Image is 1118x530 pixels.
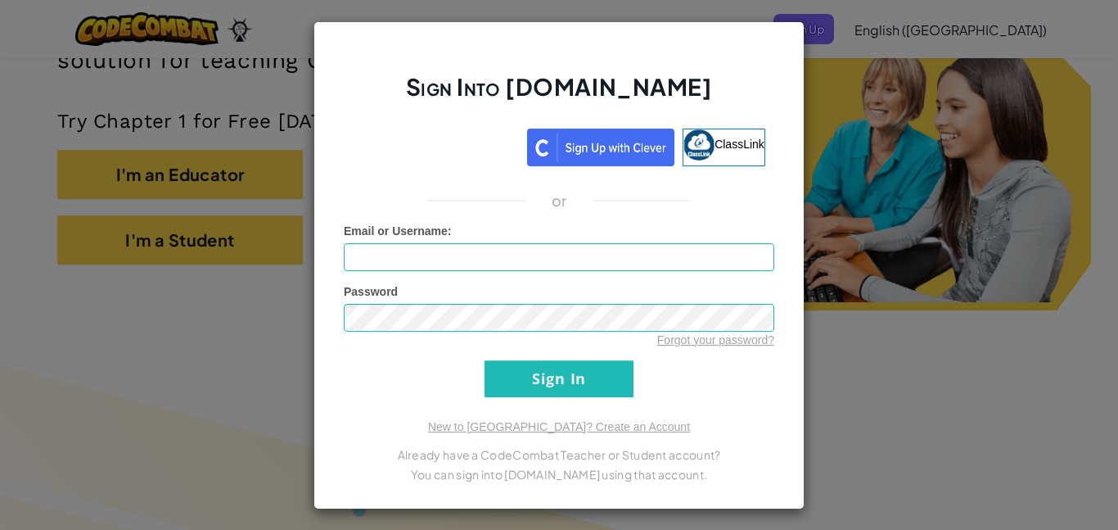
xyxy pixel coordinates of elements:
[344,445,774,464] p: Already have a CodeCombat Teacher or Student account?
[428,420,690,433] a: New to [GEOGRAPHIC_DATA]? Create an Account
[344,464,774,484] p: You can sign into [DOMAIN_NAME] using that account.
[344,224,448,238] span: Email or Username
[344,223,452,239] label: :
[527,129,674,166] img: clever_sso_button@2x.png
[344,71,774,119] h2: Sign Into [DOMAIN_NAME]
[657,333,774,347] a: Forgot your password?
[345,127,527,163] iframe: Sign in with Google Button
[344,285,398,298] span: Password
[715,137,764,150] span: ClassLink
[485,360,633,397] input: Sign In
[683,129,715,161] img: classlink-logo-small.png
[552,191,567,211] p: or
